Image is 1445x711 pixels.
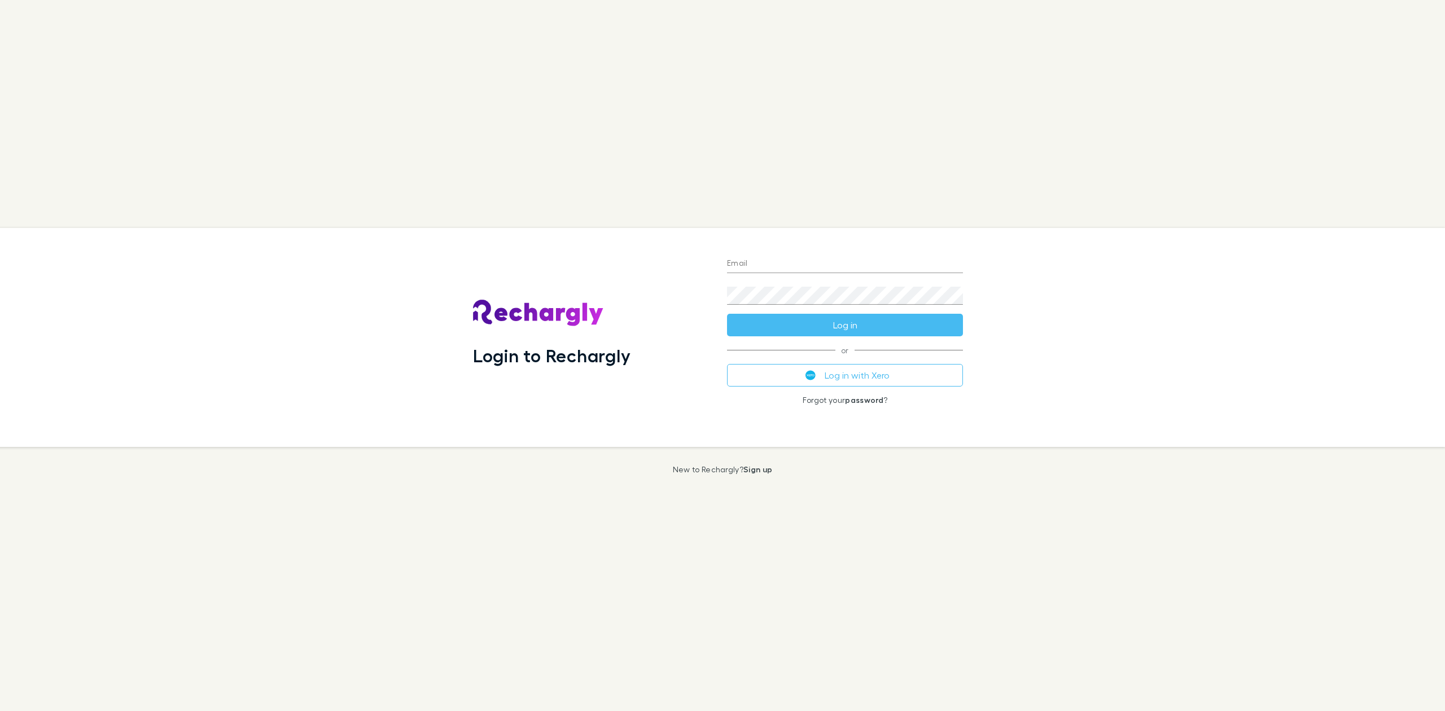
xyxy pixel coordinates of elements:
[473,345,630,366] h1: Login to Rechargly
[727,396,963,405] p: Forgot your ?
[473,300,604,327] img: Rechargly's Logo
[743,464,772,474] a: Sign up
[805,370,816,380] img: Xero's logo
[727,364,963,387] button: Log in with Xero
[845,395,883,405] a: password
[673,465,773,474] p: New to Rechargly?
[727,314,963,336] button: Log in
